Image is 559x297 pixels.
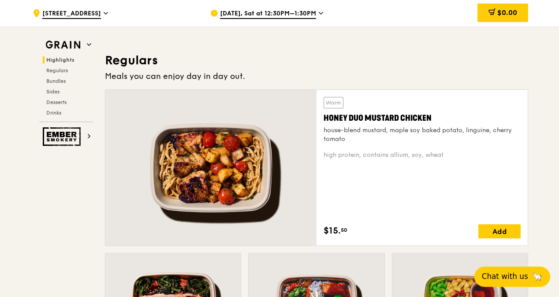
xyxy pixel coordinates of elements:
[46,110,61,116] span: Drinks
[46,99,67,105] span: Desserts
[43,127,83,146] img: Ember Smokery web logo
[46,67,68,74] span: Regulars
[478,224,521,238] div: Add
[497,8,517,17] span: $0.00
[220,9,316,19] span: [DATE], Sat at 12:30PM–1:30PM
[324,224,341,238] span: $15.
[482,271,528,282] span: Chat with us
[474,267,550,287] button: Chat with us🦙
[532,271,543,282] span: 🦙
[42,9,101,19] span: [STREET_ADDRESS]
[324,97,343,108] div: Warm
[46,57,75,63] span: Highlights
[46,89,60,95] span: Sides
[46,78,66,84] span: Bundles
[105,52,528,68] h3: Regulars
[324,151,521,160] div: high protein, contains allium, soy, wheat
[43,37,83,53] img: Grain web logo
[324,126,521,144] div: house-blend mustard, maple soy baked potato, linguine, cherry tomato
[341,226,347,234] span: 50
[324,112,521,124] div: Honey Duo Mustard Chicken
[105,70,528,82] div: Meals you can enjoy day in day out.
